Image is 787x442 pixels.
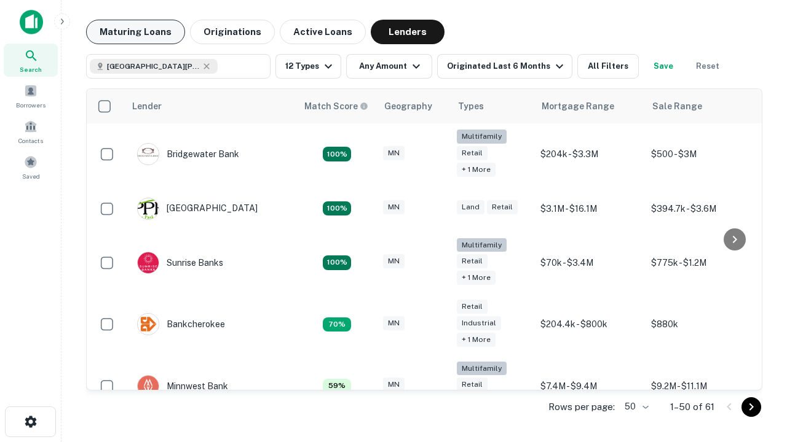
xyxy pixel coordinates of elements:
div: Industrial [457,316,501,330]
div: MN [383,200,405,214]
button: Originated Last 6 Months [437,54,572,79]
td: $880k [645,293,756,355]
td: $775k - $1.2M [645,232,756,294]
span: Contacts [18,136,43,145]
iframe: Chat Widget [726,344,787,403]
div: + 1 more [457,163,496,177]
p: 1–50 of 61 [670,400,714,414]
th: Mortgage Range [534,89,645,123]
div: Multifamily [457,130,507,144]
div: 50 [620,398,651,416]
div: Multifamily [457,362,507,376]
th: Lender [125,89,297,123]
th: Geography [377,89,451,123]
h6: Match Score [304,99,366,113]
div: MN [383,378,405,392]
button: 12 Types [275,54,341,79]
div: Matching Properties: 15, hasApolloMatch: undefined [323,255,351,270]
span: Search [20,64,42,74]
div: + 1 more [457,333,496,347]
img: capitalize-icon.png [20,10,43,34]
div: Bridgewater Bank [137,143,239,165]
div: Sale Range [652,99,702,114]
div: Bankcherokee [137,313,225,335]
img: picture [138,314,159,335]
button: Originations [190,20,275,44]
span: Borrowers [16,100,45,110]
td: $394.7k - $3.6M [645,185,756,232]
div: Matching Properties: 10, hasApolloMatch: undefined [323,201,351,216]
div: Capitalize uses an advanced AI algorithm to match your search with the best lender. The match sco... [304,99,368,113]
div: Geography [384,99,432,114]
div: Retail [457,146,488,160]
td: $500 - $3M [645,123,756,185]
div: Matching Properties: 7, hasApolloMatch: undefined [323,317,351,332]
span: [GEOGRAPHIC_DATA][PERSON_NAME], [GEOGRAPHIC_DATA], [GEOGRAPHIC_DATA] [107,61,199,72]
td: $7.4M - $9.4M [534,355,645,417]
button: Maturing Loans [86,20,185,44]
img: picture [138,252,159,273]
button: Go to next page [742,397,761,417]
button: Lenders [371,20,445,44]
a: Saved [4,150,58,184]
button: Save your search to get updates of matches that match your search criteria. [644,54,683,79]
div: [GEOGRAPHIC_DATA] [137,198,258,220]
div: Land [457,200,484,214]
p: Rows per page: [548,400,615,414]
td: $204k - $3.3M [534,123,645,185]
img: picture [138,376,159,397]
td: $70k - $3.4M [534,232,645,294]
div: Retail [487,200,518,214]
div: + 1 more [457,271,496,285]
div: Types [458,99,484,114]
button: Active Loans [280,20,366,44]
th: Types [451,89,534,123]
th: Capitalize uses an advanced AI algorithm to match your search with the best lender. The match sco... [297,89,377,123]
img: picture [138,198,159,219]
div: MN [383,146,405,160]
span: Saved [22,171,40,181]
button: Any Amount [346,54,432,79]
div: Matching Properties: 18, hasApolloMatch: undefined [323,147,351,161]
td: $9.2M - $11.1M [645,355,756,417]
a: Search [4,44,58,77]
div: Retail [457,300,488,314]
div: Retail [457,254,488,268]
td: $3.1M - $16.1M [534,185,645,232]
div: Lender [132,99,162,114]
div: Minnwest Bank [137,375,228,397]
div: Matching Properties: 6, hasApolloMatch: undefined [323,379,351,394]
a: Borrowers [4,79,58,112]
div: Retail [457,378,488,392]
a: Contacts [4,115,58,148]
div: Multifamily [457,238,507,252]
div: Sunrise Banks [137,252,223,274]
div: MN [383,316,405,330]
img: picture [138,144,159,165]
div: MN [383,254,405,268]
button: All Filters [577,54,639,79]
th: Sale Range [645,89,756,123]
td: $204.4k - $800k [534,293,645,355]
div: Originated Last 6 Months [447,59,567,74]
button: Reset [688,54,727,79]
div: Mortgage Range [542,99,614,114]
